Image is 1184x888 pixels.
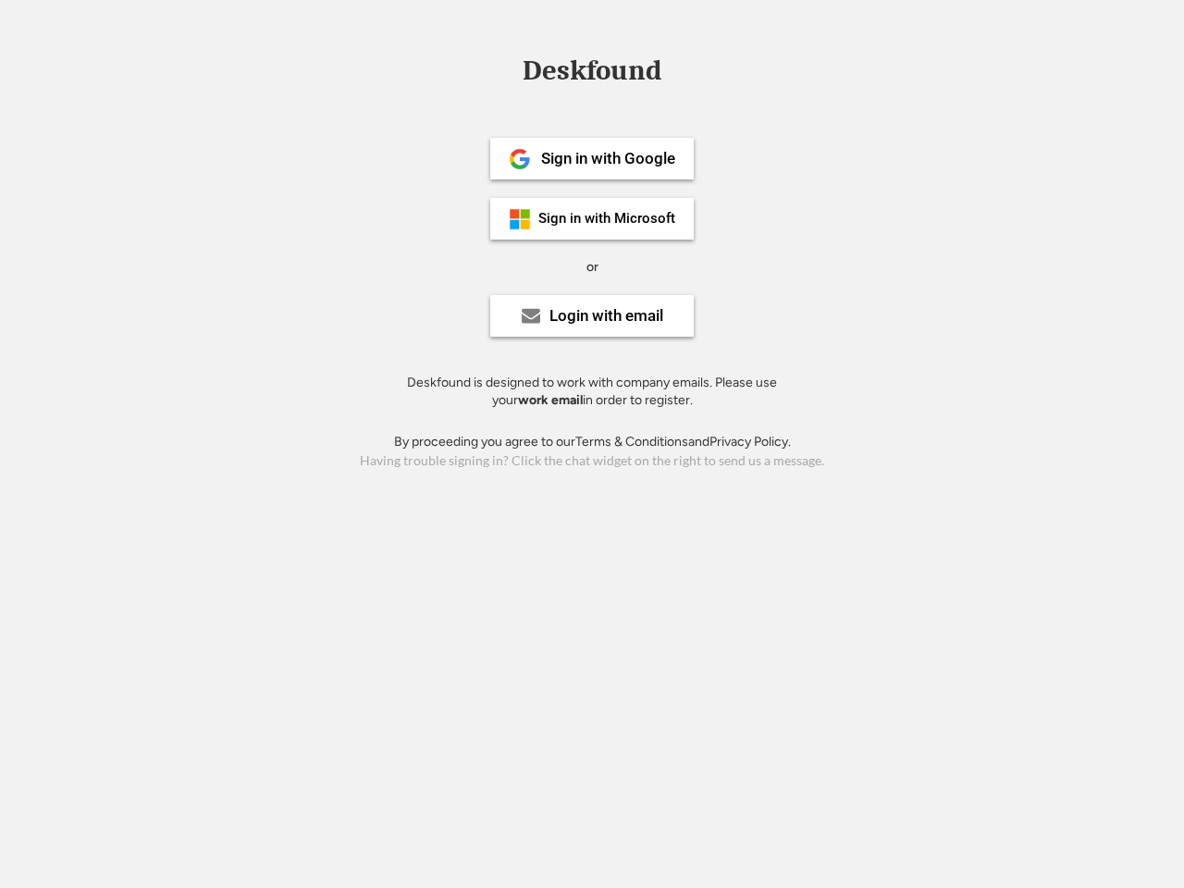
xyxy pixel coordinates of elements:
div: Login with email [549,308,663,324]
div: or [586,258,598,277]
div: Sign in with Google [541,151,675,166]
img: 1024px-Google__G__Logo.svg.png [509,148,531,170]
strong: work email [518,392,583,408]
div: By proceeding you agree to our and [394,433,791,451]
a: Privacy Policy. [709,434,791,450]
div: Deskfound [513,56,671,85]
div: Deskfound is designed to work with company emails. Please use your in order to register. [384,374,800,410]
img: ms-symbollockup_mssymbol_19.png [509,208,531,230]
div: Sign in with Microsoft [538,212,675,226]
a: Terms & Conditions [575,434,688,450]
